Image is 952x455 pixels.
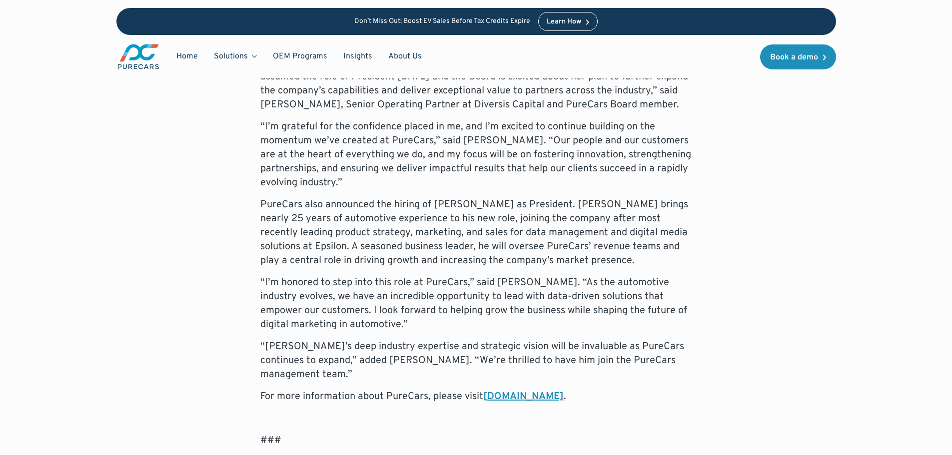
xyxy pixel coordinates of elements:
[260,434,692,448] p: ###
[354,17,530,26] p: Don’t Miss Out: Boost EV Sales Before Tax Credits Expire
[214,51,248,62] div: Solutions
[260,340,692,382] p: “[PERSON_NAME]’s deep industry expertise and strategic vision will be invaluable as PureCars cont...
[380,47,430,66] a: About Us
[260,198,692,268] p: PureCars also announced the hiring of [PERSON_NAME] as President. [PERSON_NAME] brings nearly 25 ...
[260,276,692,332] p: “I’m honored to step into this role at PureCars,” said [PERSON_NAME]. “As the automotive industry...
[265,47,335,66] a: OEM Programs
[547,18,581,25] div: Learn How
[760,44,836,69] a: Book a demo
[168,47,206,66] a: Home
[206,47,265,66] div: Solutions
[260,120,692,190] p: “I’m grateful for the confidence placed in me, and I’m excited to continue building on the moment...
[538,12,598,31] a: Learn How
[260,390,692,404] p: For more information about PureCars, please visit .
[770,53,818,61] div: Book a demo
[116,43,160,70] img: purecars logo
[335,47,380,66] a: Insights
[116,43,160,70] a: main
[483,390,564,403] a: [DOMAIN_NAME]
